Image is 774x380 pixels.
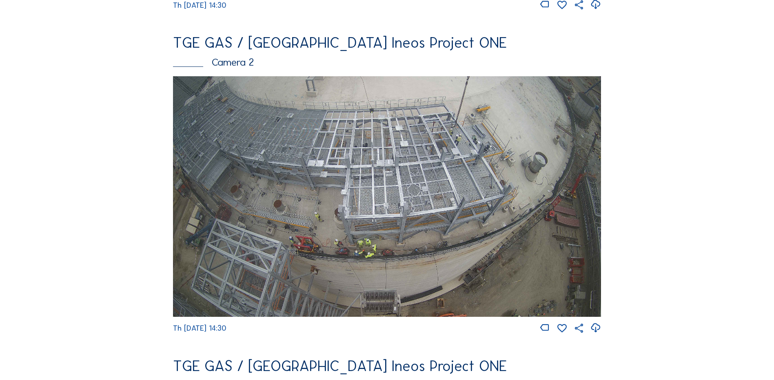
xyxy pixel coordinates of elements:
[173,76,601,317] img: Image
[173,1,226,10] span: Th [DATE] 14:30
[173,35,601,50] div: TGE GAS / [GEOGRAPHIC_DATA] Ineos Project ONE
[173,57,601,67] div: Camera 2
[173,324,226,333] span: Th [DATE] 14:30
[173,359,601,373] div: TGE GAS / [GEOGRAPHIC_DATA] Ineos Project ONE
